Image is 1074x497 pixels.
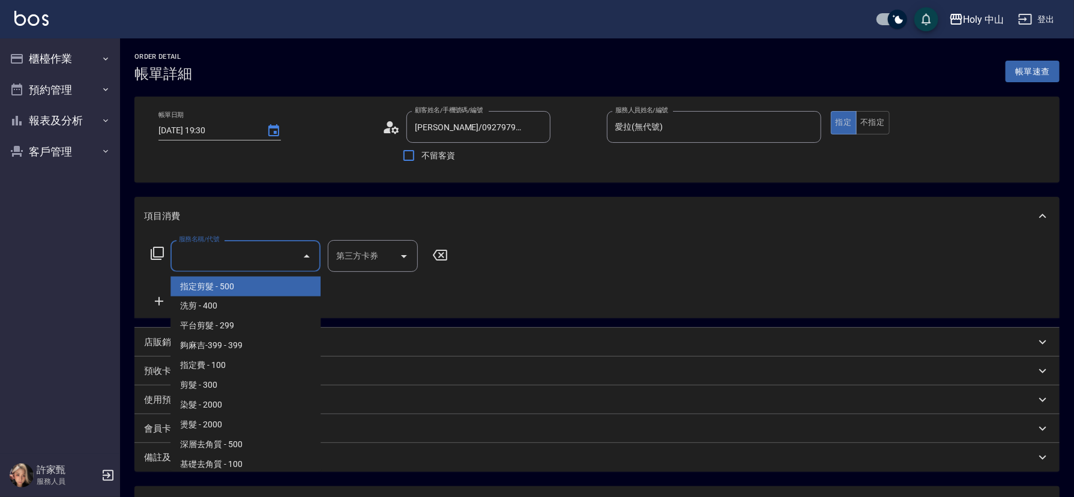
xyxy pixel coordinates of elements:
span: 平台剪髮 - 299 [170,316,321,336]
span: 指定剪髮 - 500 [170,277,321,297]
p: 會員卡銷售 [144,423,189,435]
p: 店販銷售 [144,336,180,349]
button: 預約管理 [5,74,115,106]
div: 項目消費 [134,235,1060,318]
button: Open [394,247,414,266]
span: 指定費 - 100 [170,356,321,376]
p: 服務人員 [37,476,98,487]
span: 燙髮 - 2000 [170,415,321,435]
p: 使用預收卡 [144,394,189,406]
span: 基礎去角質 - 100 [170,455,321,475]
div: 預收卡販賣 [134,357,1060,385]
p: 預收卡販賣 [144,365,189,378]
div: 項目消費 [134,197,1060,235]
h2: Order detail [134,53,192,61]
label: 服務人員姓名/編號 [615,106,668,115]
div: 店販銷售 [134,328,1060,357]
button: 帳單速查 [1006,61,1060,83]
span: 剪髮 - 300 [170,376,321,396]
img: Person [10,463,34,487]
span: 洗剪 - 400 [170,297,321,316]
p: 備註及來源 [144,451,189,464]
span: 夠麻吉-399 - 399 [170,336,321,356]
label: 服務名稱/代號 [179,235,219,244]
div: 使用預收卡編輯訂單不得編輯預收卡使用 [134,385,1060,414]
h3: 帳單詳細 [134,65,192,82]
label: 顧客姓名/手機號碼/編號 [415,106,483,115]
p: 項目消費 [144,210,180,223]
button: 不指定 [856,111,890,134]
button: 櫃檯作業 [5,43,115,74]
button: save [914,7,938,31]
button: 登出 [1013,8,1060,31]
button: 指定 [831,111,857,134]
button: Choose date, selected date is 2025-09-18 [259,116,288,145]
button: Close [297,247,316,266]
button: 報表及分析 [5,105,115,136]
span: 深層去角質 - 500 [170,435,321,455]
h5: 許家甄 [37,464,98,476]
input: YYYY/MM/DD hh:mm [158,121,255,140]
div: Holy 中山 [964,12,1004,27]
button: 客戶管理 [5,136,115,167]
span: 不留客資 [421,149,455,162]
img: Logo [14,11,49,26]
div: 會員卡銷售 [134,414,1060,443]
span: 染髮 - 2000 [170,396,321,415]
div: 備註及來源 [134,443,1060,472]
label: 帳單日期 [158,110,184,119]
button: Holy 中山 [944,7,1009,32]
